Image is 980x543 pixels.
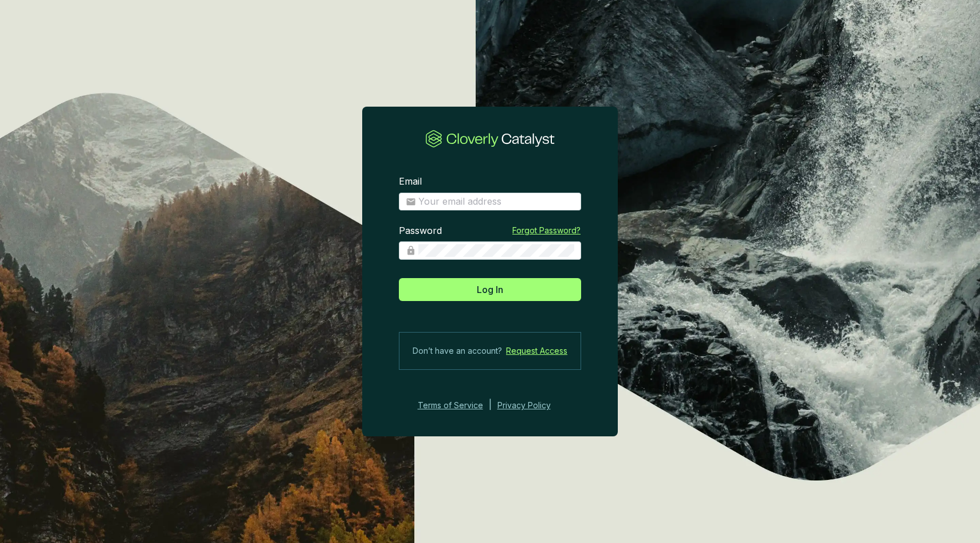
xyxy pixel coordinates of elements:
[418,196,574,208] input: Email
[489,399,492,412] div: |
[418,244,574,257] input: Password
[399,175,422,188] label: Email
[399,225,442,237] label: Password
[512,225,581,236] a: Forgot Password?
[506,344,567,358] a: Request Access
[497,399,566,412] a: Privacy Policy
[413,344,502,358] span: Don’t have an account?
[399,278,581,301] button: Log In
[477,283,503,296] span: Log In
[414,399,483,412] a: Terms of Service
